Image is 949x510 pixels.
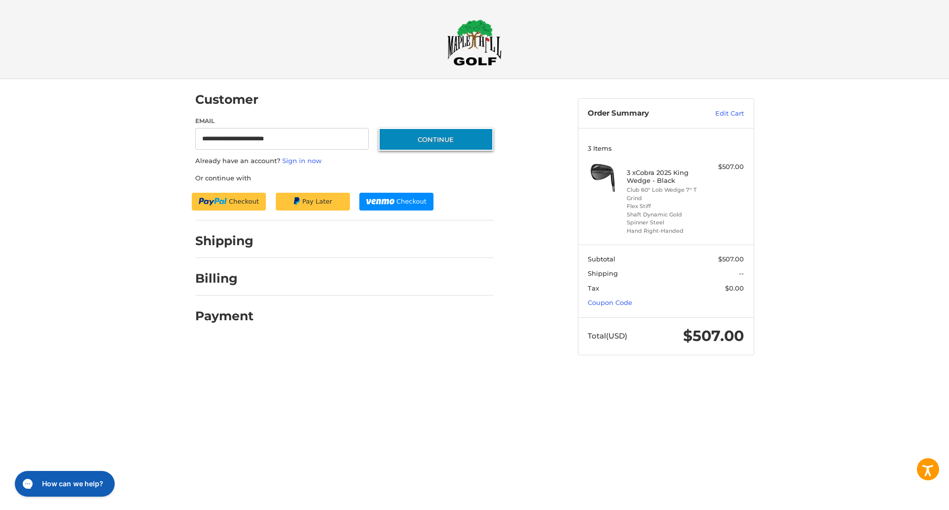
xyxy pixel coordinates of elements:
[447,19,502,66] img: Maple Hill Golf
[195,173,493,183] p: Or continue with
[725,284,744,292] span: $0.00
[588,269,618,277] span: Shipping
[588,298,632,306] a: Coupon Code
[588,109,694,119] h3: Order Summary
[195,156,493,166] p: Already have an account?
[705,162,744,172] div: $507.00
[718,255,744,263] span: $507.00
[192,193,266,211] iframe: PayPal-paypal
[588,144,744,152] h3: 3 Items
[588,284,599,292] span: Tax
[588,331,627,340] span: Total (USD)
[195,92,259,107] h2: Customer
[195,271,253,286] h2: Billing
[195,233,254,249] h2: Shipping
[627,202,702,211] li: Flex Stiff
[379,128,493,151] button: Continue
[694,109,744,119] a: Edit Cart
[627,211,702,227] li: Shaft Dynamic Gold Spinner Steel
[10,467,120,500] iframe: Gorgias live chat messenger
[627,227,702,235] li: Hand Right-Handed
[276,193,350,211] iframe: PayPal-paylater
[739,269,744,277] span: --
[282,157,322,165] a: Sign in now
[359,193,433,211] iframe: PayPal-venmo
[627,169,702,185] h4: 3 x Cobra 2025 King Wedge - Black
[195,117,369,126] label: Email
[588,255,615,263] span: Subtotal
[627,186,702,202] li: Club 60° Lob Wedge 7° T Grind
[195,308,254,324] h2: Payment
[683,327,744,345] span: $507.00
